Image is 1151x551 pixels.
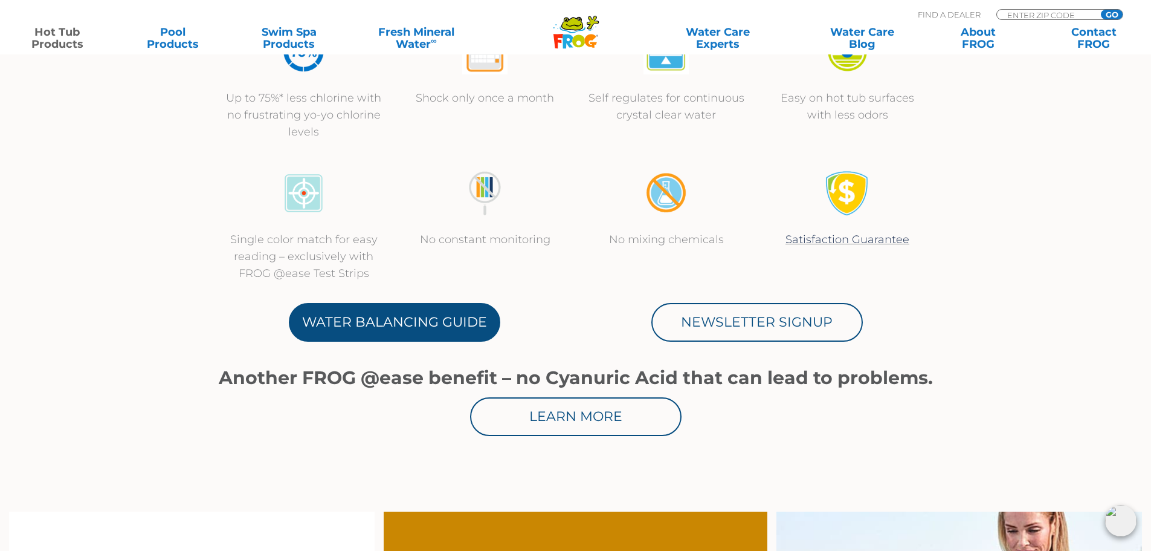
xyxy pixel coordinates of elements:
[289,303,500,342] a: Water Balancing Guide
[817,26,907,50] a: Water CareBlog
[588,231,745,248] p: No mixing chemicals
[1049,26,1139,50] a: ContactFROG
[1101,10,1123,19] input: GO
[785,233,909,246] a: Satisfaction Guarantee
[643,171,689,216] img: no-mixing1
[12,26,102,50] a: Hot TubProducts
[244,26,334,50] a: Swim SpaProducts
[431,36,437,45] sup: ∞
[588,90,745,123] p: Self regulates for continuous crystal clear water
[128,26,218,50] a: PoolProducts
[281,171,326,216] img: icon-atease-color-match
[918,9,981,20] p: Find A Dealer
[407,90,564,106] p: Shock only once a month
[225,90,382,140] p: Up to 75%* less chlorine with no frustrating yo-yo chlorine levels
[651,303,863,342] a: Newsletter Signup
[1105,505,1136,536] img: openIcon
[769,90,926,123] p: Easy on hot tub surfaces with less odors
[225,231,382,282] p: Single color match for easy reading – exclusively with FROG @ease Test Strips
[933,26,1023,50] a: AboutFROG
[470,397,682,436] a: Learn More
[645,26,791,50] a: Water CareExperts
[407,231,564,248] p: No constant monitoring
[359,26,472,50] a: Fresh MineralWater∞
[1006,10,1088,20] input: Zip Code Form
[825,171,870,216] img: Satisfaction Guarantee Icon
[462,171,508,216] img: no-constant-monitoring1
[213,368,938,388] h1: Another FROG @ease benefit – no Cyanuric Acid that can lead to problems.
